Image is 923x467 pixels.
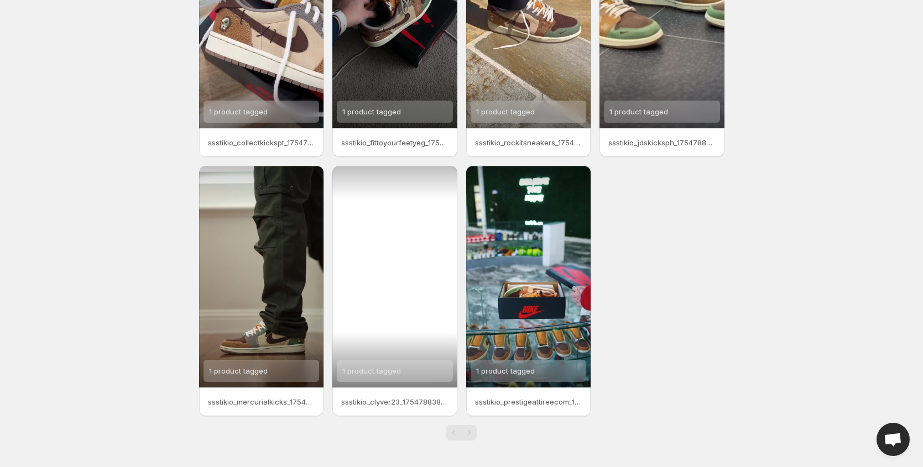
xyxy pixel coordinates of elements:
span: 1 product tagged [609,107,668,116]
span: 1 product tagged [209,107,268,116]
p: ssstikio_jdskicksph_1754788510913 [608,137,716,148]
p: ssstikio_fittoyourfeetyeg_1754788400509 [341,137,449,148]
p: ssstikio_collectkickspt_1754788584585 [208,137,315,148]
p: ssstikio_clyver23_1754788384685 [341,396,449,407]
span: 1 product tagged [342,107,401,116]
span: 1 product tagged [209,366,268,375]
a: Open chat [877,423,910,456]
span: 1 product tagged [342,366,401,375]
p: ssstikio_prestigeattireecom_1754788528116 [475,396,582,407]
p: ssstikio_rockitsneakers_1754788411526 [475,137,582,148]
span: 1 product tagged [476,366,535,375]
span: 1 product tagged [476,107,535,116]
p: ssstikio_mercurialkicks_1754788355007 [208,396,315,407]
nav: Pagination [446,425,477,440]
